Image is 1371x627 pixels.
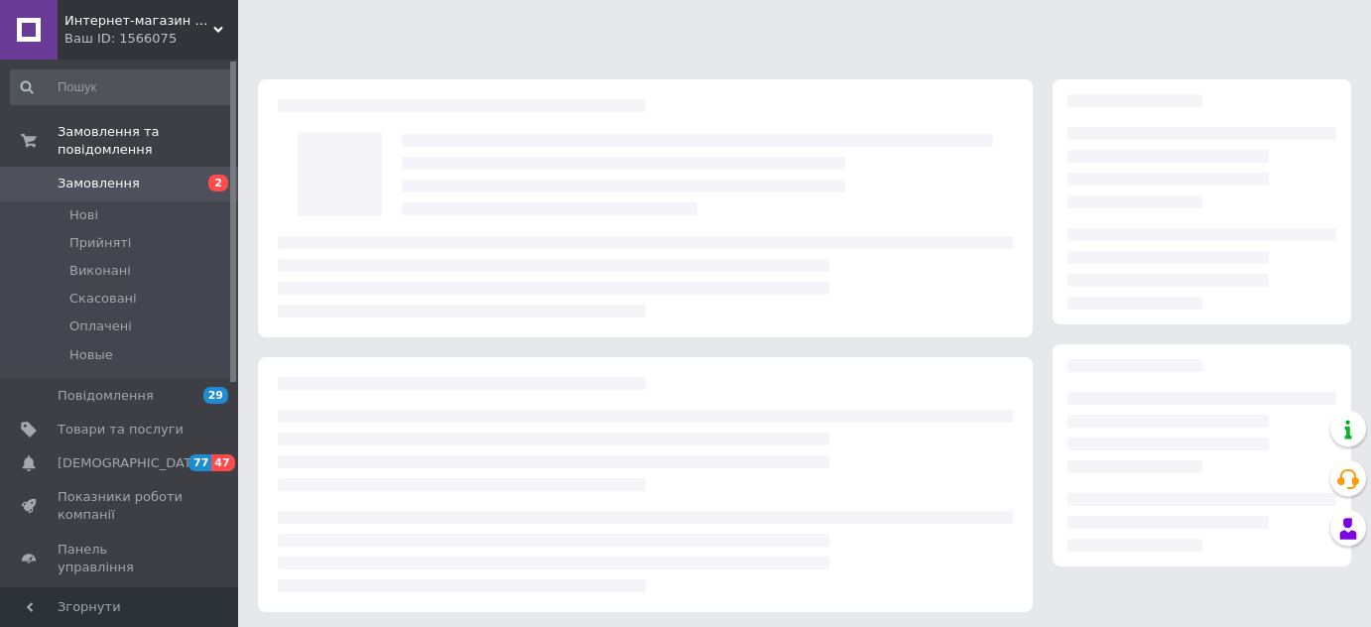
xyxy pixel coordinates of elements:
span: Скасовані [69,290,137,308]
div: Ваш ID: 1566075 [64,30,238,48]
span: Интернет-магазин "Задарма" [64,12,213,30]
span: Замовлення [58,175,140,192]
span: Повідомлення [58,387,154,405]
span: Показники роботи компанії [58,488,184,524]
span: Новые [69,346,113,364]
span: Панель управління [58,541,184,576]
input: Пошук [10,69,234,105]
span: 2 [208,175,228,191]
span: 47 [211,454,234,471]
span: Замовлення та повідомлення [58,123,238,159]
span: Нові [69,206,98,224]
span: [DEMOGRAPHIC_DATA] [58,454,204,472]
span: Виконані [69,262,131,280]
span: Оплачені [69,317,132,335]
span: Товари та послуги [58,421,184,439]
span: 29 [203,387,228,404]
span: 77 [188,454,211,471]
span: Прийняті [69,234,131,252]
